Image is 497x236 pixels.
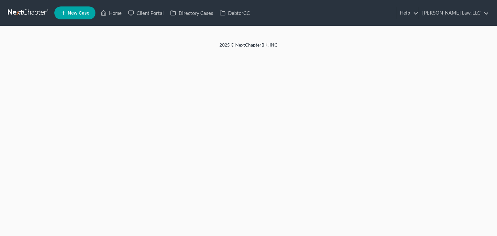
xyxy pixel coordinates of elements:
a: [PERSON_NAME] Law, LLC [419,7,489,19]
a: Directory Cases [167,7,216,19]
a: Help [397,7,418,19]
new-legal-case-button: New Case [54,6,95,19]
a: Client Portal [125,7,167,19]
div: 2025 © NextChapterBK, INC [64,42,433,53]
a: Home [97,7,125,19]
a: DebtorCC [216,7,253,19]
